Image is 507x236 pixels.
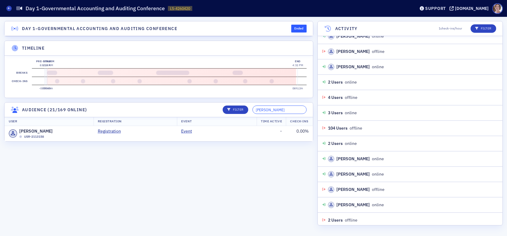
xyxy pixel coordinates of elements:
[492,3,503,14] span: Profile
[42,63,53,67] time: 8:20 AM
[227,107,244,112] p: Filter
[328,125,348,131] span: 104 Users
[439,26,462,31] span: 1 check-ins/hour
[328,79,343,85] span: 2 Users
[336,33,370,39] div: [PERSON_NAME]
[336,48,370,55] div: [PERSON_NAME]
[24,134,44,139] span: USR-2113158
[40,63,51,67] time: 8:15 AM
[455,6,489,11] div: [DOMAIN_NAME]
[350,125,362,131] span: offline
[286,117,313,126] th: Check-Ins
[170,6,190,11] span: LS-4260420
[15,69,29,77] label: Breaks
[335,26,358,32] h4: Activity
[345,217,357,223] span: offline
[22,107,87,113] h4: Audience (21/169 online)
[328,186,385,193] div: offline
[292,59,303,63] div: End
[328,171,384,177] div: online
[11,77,29,85] label: Check-ins
[328,94,343,101] span: 4 Users
[471,24,496,33] button: Filter
[286,126,313,141] td: 0.00 %
[36,59,54,63] div: Pre-stream
[328,156,384,162] div: online
[42,59,53,63] div: Start
[328,64,384,70] div: online
[336,64,370,70] div: [PERSON_NAME]
[42,87,53,90] time: 00h00m
[257,126,286,141] td: -
[328,140,343,147] span: 2 Users
[345,140,357,147] span: online
[177,117,257,126] th: Event
[26,5,165,12] h1: Day 1-Governmental Accounting and Auditing Conference
[291,25,307,32] div: Ended
[328,33,384,39] div: online
[328,202,384,208] div: online
[292,63,303,67] time: 4:32 PM
[475,26,492,31] p: Filter
[98,128,125,134] a: Registration
[5,117,94,126] th: User
[22,26,177,32] h4: Day 1-Governmental Accounting and Auditing Conference
[252,106,307,114] input: Search…
[39,87,51,90] time: -00h04m
[19,128,53,134] span: [PERSON_NAME]
[292,87,303,90] time: 08h12m
[450,6,491,11] button: [DOMAIN_NAME]
[336,202,370,208] div: [PERSON_NAME]
[223,106,248,114] button: Filter
[22,45,45,51] h4: Timeline
[328,48,385,55] div: offline
[19,135,22,138] div: Offline
[94,117,177,126] th: Registration
[336,171,370,177] div: [PERSON_NAME]
[345,79,357,85] span: online
[181,128,196,134] a: Event
[336,156,370,162] div: [PERSON_NAME]
[328,217,343,223] span: 2 Users
[336,186,370,193] div: [PERSON_NAME]
[425,6,446,11] div: Support
[345,94,357,101] span: offline
[328,110,343,116] span: 3 Users
[345,110,357,116] span: online
[257,117,286,126] th: Time Active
